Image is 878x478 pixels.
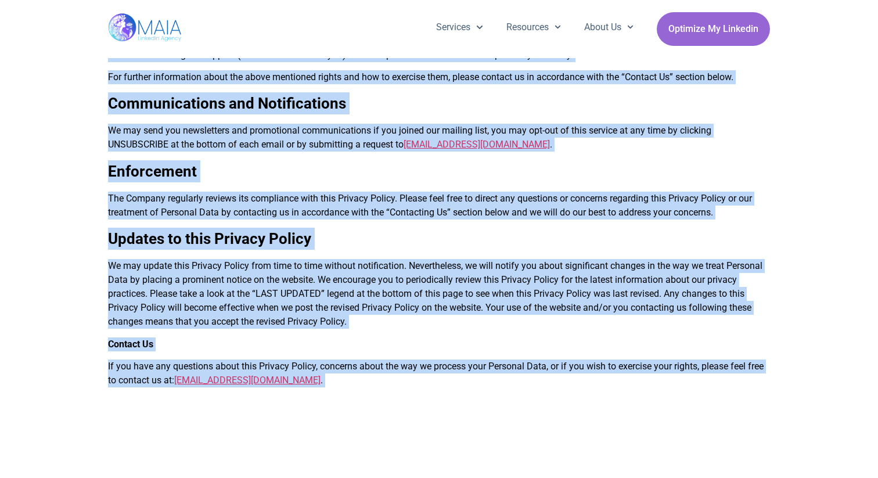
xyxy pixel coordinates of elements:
span: Optimize My Linkedin [668,18,758,40]
b: Updates to this Privacy Policy [108,230,311,247]
a: About Us [573,12,645,42]
a: Services [424,12,494,42]
b: Enforcement [108,163,197,180]
p: We may send you newsletters and promotional communications if you joined our mailing list, you ma... [108,124,770,152]
b: Communications and Notifications [108,95,346,112]
a: [EMAIL_ADDRESS][DOMAIN_NAME] [404,139,550,150]
a: [EMAIL_ADDRESS][DOMAIN_NAME] [174,375,321,386]
p: We may update this Privacy Policy from time to time without notification. Nevertheless, we will n... [108,259,770,329]
a: Optimize My Linkedin [657,12,770,46]
p: For further information about the above mentioned rights and how to exercise them, please contact... [108,70,770,84]
a: Resources [495,12,573,42]
p: The Company regularly reviews its compliance with this Privacy Policy. Please feel free to direct... [108,192,770,220]
b: Contact Us [108,339,153,350]
p: If you have any questions about this Privacy Policy, concerns about the way we process your Perso... [108,360,770,387]
nav: Menu [424,12,645,42]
